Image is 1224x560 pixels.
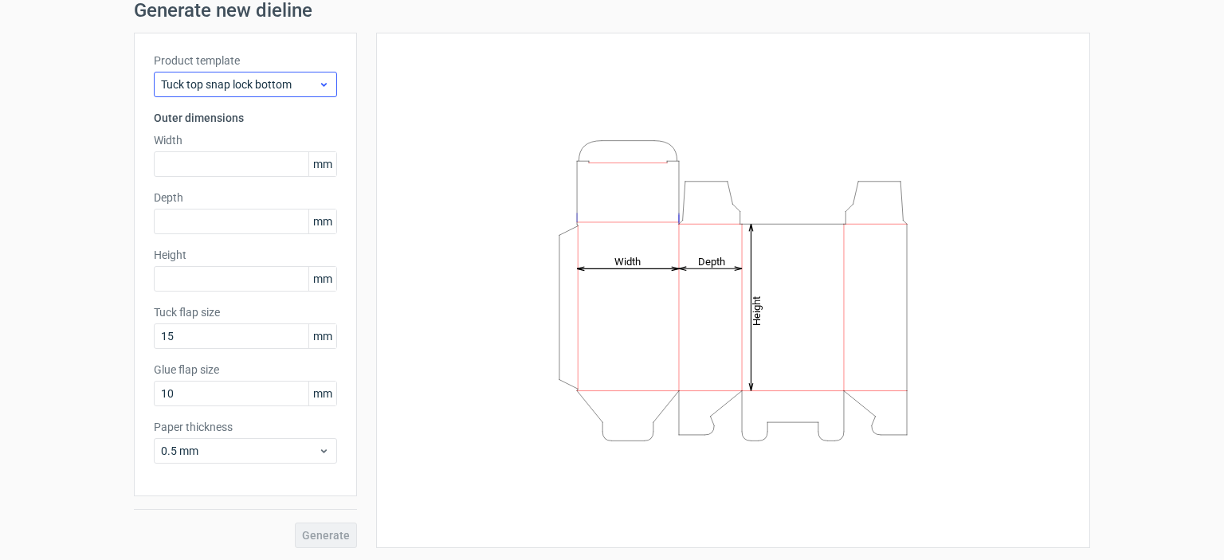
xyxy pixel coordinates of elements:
[614,255,641,267] tspan: Width
[154,304,337,320] label: Tuck flap size
[308,267,336,291] span: mm
[308,382,336,405] span: mm
[154,53,337,69] label: Product template
[154,110,337,126] h3: Outer dimensions
[154,362,337,378] label: Glue flap size
[134,1,1090,20] h1: Generate new dieline
[308,152,336,176] span: mm
[154,132,337,148] label: Width
[154,190,337,206] label: Depth
[161,443,318,459] span: 0.5 mm
[154,419,337,435] label: Paper thickness
[308,324,336,348] span: mm
[308,210,336,233] span: mm
[698,255,725,267] tspan: Depth
[154,247,337,263] label: Height
[751,296,763,325] tspan: Height
[161,76,318,92] span: Tuck top snap lock bottom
